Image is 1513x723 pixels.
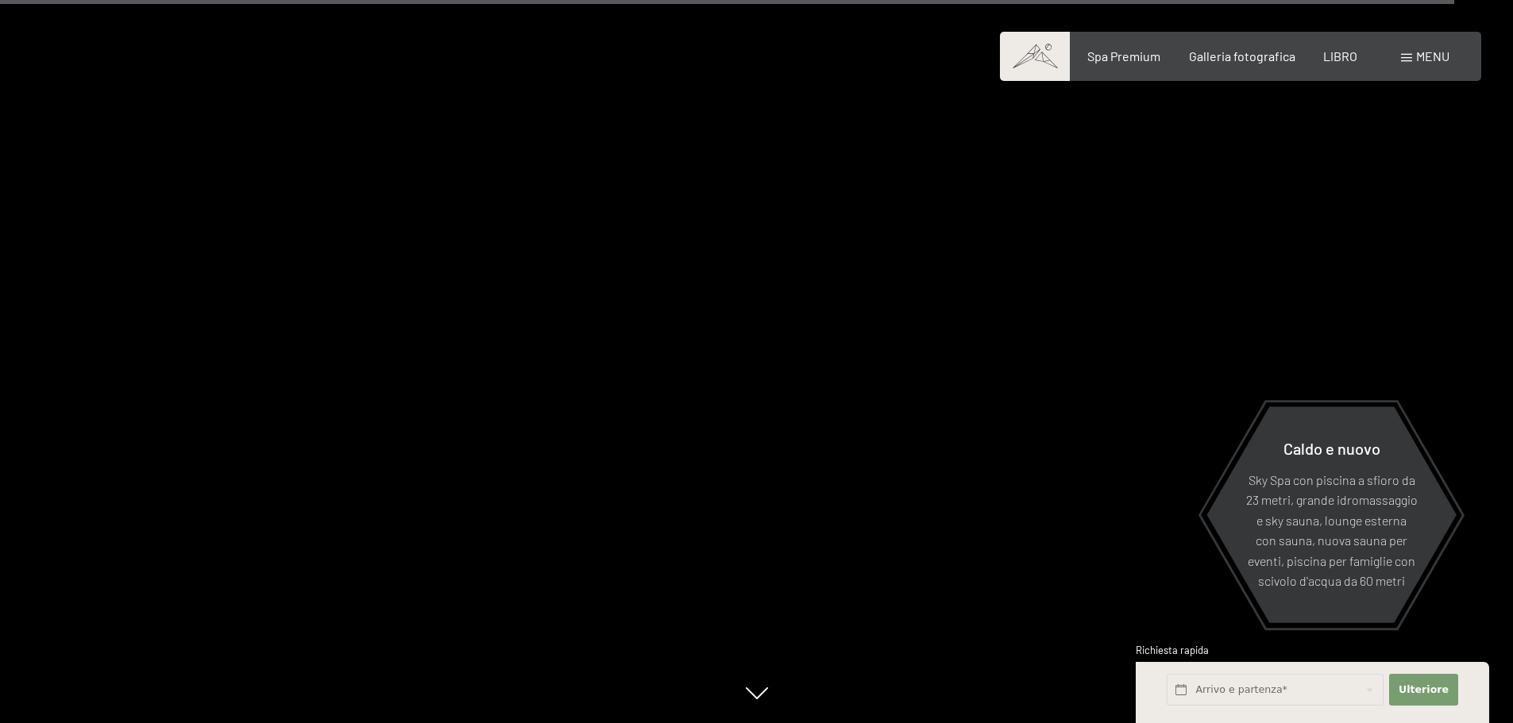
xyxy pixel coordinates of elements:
[1246,471,1418,588] font: Sky Spa con piscina a sfioro da 23 metri, grande idromassaggio e sky sauna, lounge esterna con sa...
[1136,644,1209,656] font: Richiesta rapida
[1323,48,1357,63] a: LIBRO
[1399,683,1449,695] font: Ulteriore
[1389,674,1457,706] button: Ulteriore
[1189,48,1295,63] a: Galleria fotografica
[1416,48,1449,63] font: menu
[1206,406,1457,624] a: Caldo e nuovo Sky Spa con piscina a sfioro da 23 metri, grande idromassaggio e sky sauna, lounge ...
[1087,48,1160,63] a: Spa Premium
[1283,438,1380,457] font: Caldo e nuovo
